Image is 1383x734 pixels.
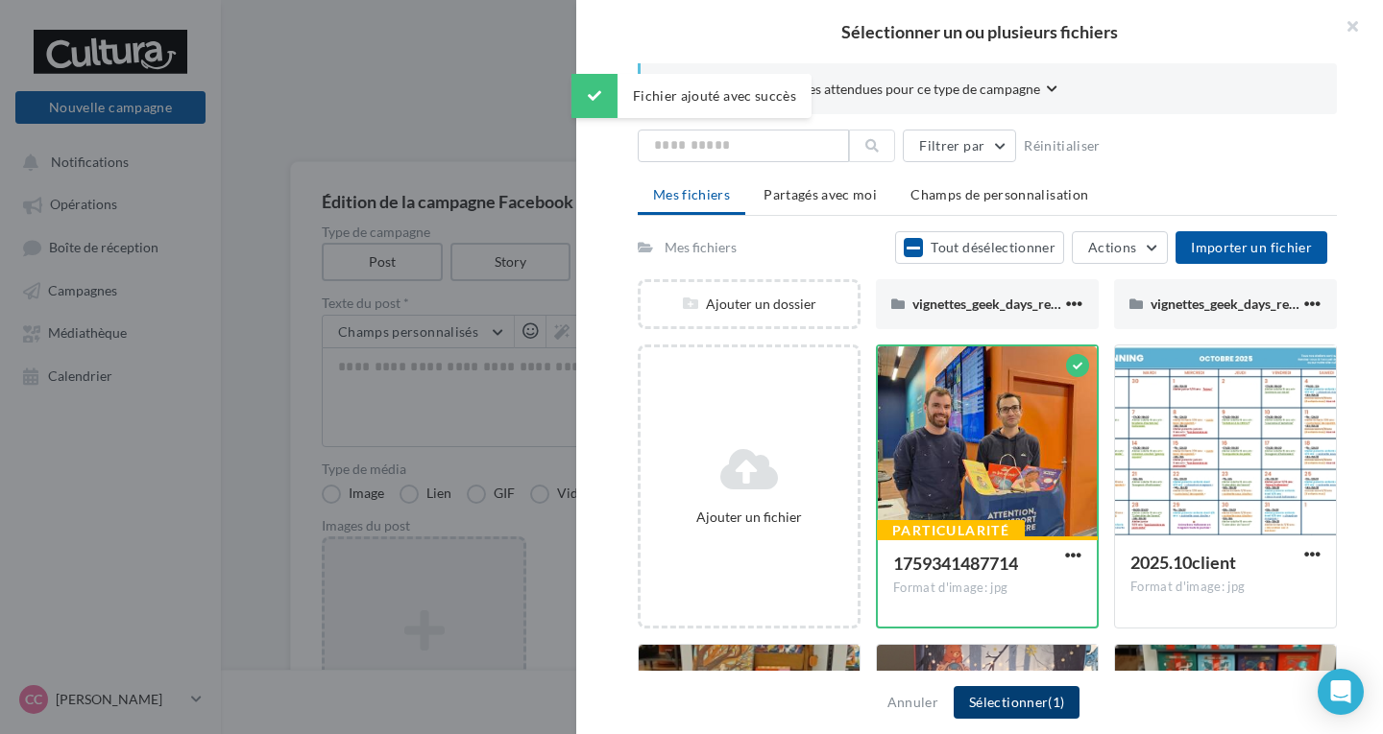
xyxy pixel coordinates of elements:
button: Réinitialiser [1016,134,1108,157]
div: Format d'image: jpg [1130,579,1321,596]
span: Importer un fichier [1191,239,1312,255]
span: vignettes_geek_days_rennes_02_2025__venir (1) [912,296,1197,312]
span: Partagés avec moi [764,186,877,202]
span: (1) [1048,694,1064,710]
span: Champs de personnalisation [910,186,1088,202]
button: Importer un fichier [1176,231,1327,264]
button: Filtrer par [903,130,1016,162]
h2: Sélectionner un ou plusieurs fichiers [607,23,1352,40]
button: Actions [1072,231,1168,264]
button: Consulter les contraintes attendues pour ce type de campagne [671,79,1057,103]
div: Ajouter un fichier [648,508,850,527]
button: Annuler [880,691,946,714]
div: Ajouter un dossier [641,295,858,314]
div: Open Intercom Messenger [1318,669,1364,715]
span: 1759341487714 [893,553,1018,574]
div: Particularité [877,520,1025,541]
span: Mes fichiers [653,186,730,202]
div: Fichier ajouté avec succès [571,74,812,118]
div: Format d'image: jpg [893,580,1081,597]
button: Tout désélectionner [895,231,1064,264]
span: Consulter les contraintes attendues pour ce type de campagne [671,80,1040,99]
button: Sélectionner(1) [954,686,1080,719]
div: Mes fichiers [665,238,737,257]
span: 2025.10client [1130,552,1236,573]
span: Actions [1088,239,1136,255]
